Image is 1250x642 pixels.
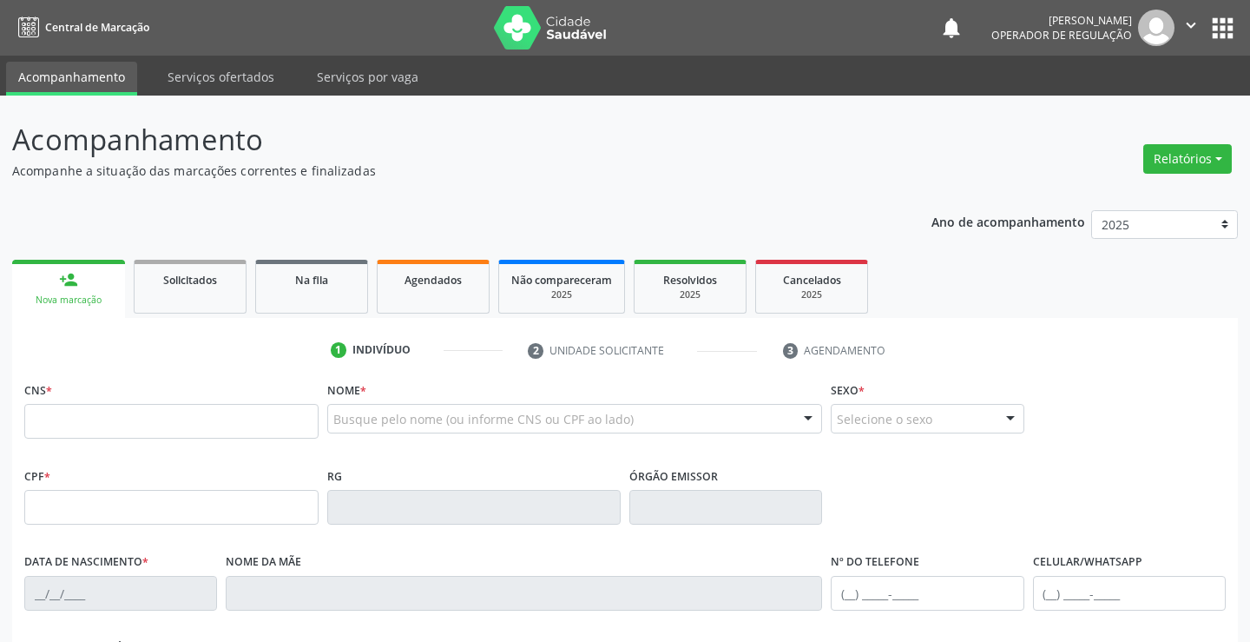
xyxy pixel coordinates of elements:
span: Resolvidos [663,273,717,288]
span: Na fila [295,273,328,288]
input: (__) _____-_____ [831,576,1023,611]
label: Nº do Telefone [831,549,919,576]
img: img [1138,10,1174,46]
div: [PERSON_NAME] [991,13,1132,28]
div: 2025 [768,288,855,301]
span: Selecione o sexo [837,410,932,428]
p: Acompanhe a situação das marcações correntes e finalizadas [12,162,870,180]
label: RG [327,463,342,490]
a: Acompanhamento [6,62,137,96]
p: Acompanhamento [12,118,870,162]
label: Data de nascimento [24,549,148,576]
div: person_add [59,270,78,289]
div: 2025 [647,288,734,301]
span: Busque pelo nome (ou informe CNS ou CPF ao lado) [333,410,634,428]
button: apps [1207,13,1238,43]
a: Serviços por vaga [305,62,431,92]
input: (__) _____-_____ [1033,576,1226,611]
label: Órgão emissor [629,463,718,490]
label: Sexo [831,377,865,404]
span: Solicitados [163,273,217,288]
a: Serviços ofertados [155,62,286,92]
div: 1 [331,342,346,358]
button:  [1174,10,1207,46]
span: Operador de regulação [991,28,1132,43]
span: Agendados [405,273,462,288]
span: Cancelados [783,273,841,288]
button: Relatórios [1143,144,1232,174]
p: Ano de acompanhamento [931,210,1085,232]
label: Nome da mãe [226,549,301,576]
i:  [1181,16,1201,35]
button: notifications [939,16,964,40]
input: __/__/____ [24,576,217,611]
div: Nova marcação [24,294,113,307]
span: Não compareceram [511,273,612,288]
label: CPF [24,463,50,490]
a: Central de Marcação [12,13,149,42]
label: CNS [24,377,52,404]
div: Indivíduo [352,342,411,358]
div: 2025 [511,288,612,301]
label: Celular/WhatsApp [1033,549,1142,576]
label: Nome [327,377,366,404]
span: Central de Marcação [45,20,149,35]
